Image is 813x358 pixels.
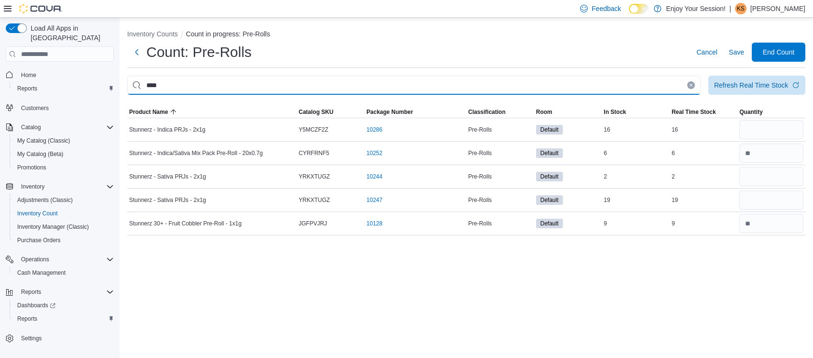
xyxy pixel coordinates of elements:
[17,181,48,192] button: Inventory
[629,4,649,14] input: Dark Mode
[13,221,114,233] span: Inventory Manager (Classic)
[13,313,114,324] span: Reports
[17,85,37,92] span: Reports
[17,196,73,204] span: Adjustments (Classic)
[536,125,563,134] span: Default
[10,299,118,312] a: Dashboards
[17,332,114,344] span: Settings
[17,68,114,80] span: Home
[540,149,559,157] span: Default
[299,220,327,227] span: JGFPVJRJ
[671,108,715,116] span: Real Time Stock
[540,219,559,228] span: Default
[13,267,69,279] a: Cash Management
[2,285,118,299] button: Reports
[17,254,114,265] span: Operations
[10,134,118,147] button: My Catalog (Classic)
[670,106,737,118] button: Real Time Stock
[540,125,559,134] span: Default
[17,102,114,114] span: Customers
[17,164,46,171] span: Promotions
[2,180,118,193] button: Inventory
[750,3,805,14] p: [PERSON_NAME]
[364,106,466,118] button: Package Number
[366,196,382,204] a: 10247
[17,315,37,323] span: Reports
[10,193,118,207] button: Adjustments (Classic)
[17,286,45,298] button: Reports
[297,106,365,118] button: Catalog SKU
[602,171,670,182] div: 2
[129,196,206,204] span: Stunnerz - Sativa PRJs - 2x1g
[468,149,492,157] span: Pre-Rolls
[127,30,178,38] button: Inventory Counts
[129,126,205,134] span: Stunnerz - Indica PRJs - 2x1g
[129,173,206,180] span: Stunnerz - Sativa PRJs - 2x1g
[468,108,505,116] span: Classification
[127,43,146,62] button: Next
[468,126,492,134] span: Pre-Rolls
[19,4,62,13] img: Cova
[536,108,552,116] span: Room
[725,43,748,62] button: Save
[13,267,114,279] span: Cash Management
[536,148,563,158] span: Default
[21,104,49,112] span: Customers
[129,149,263,157] span: Stunnerz - Indica/Sativa Mix Pack Pre-Roll - 20x0.7g
[696,47,717,57] span: Cancel
[299,126,329,134] span: Y5MCZF2Z
[708,76,805,95] button: Refresh Real Time Stock
[687,81,695,89] button: Clear input
[127,76,701,95] input: This is a search bar. After typing your query, hit enter to filter the results lower in the page.
[299,173,330,180] span: YRKXTUGZ
[13,194,114,206] span: Adjustments (Classic)
[13,148,67,160] a: My Catalog (Beta)
[602,124,670,135] div: 16
[602,218,670,229] div: 9
[299,196,330,204] span: YRKXTUGZ
[602,147,670,159] div: 6
[602,106,670,118] button: In Stock
[17,223,89,231] span: Inventory Manager (Classic)
[13,135,74,146] a: My Catalog (Classic)
[17,122,114,133] span: Catalog
[13,300,114,311] span: Dashboards
[13,194,77,206] a: Adjustments (Classic)
[666,3,726,14] p: Enjoy Your Session!
[13,313,41,324] a: Reports
[13,135,114,146] span: My Catalog (Classic)
[10,82,118,95] button: Reports
[129,108,168,116] span: Product Name
[13,235,65,246] a: Purchase Orders
[13,221,93,233] a: Inventory Manager (Classic)
[13,300,59,311] a: Dashboards
[366,149,382,157] a: 10252
[13,83,114,94] span: Reports
[17,333,45,344] a: Settings
[21,71,36,79] span: Home
[13,162,114,173] span: Promotions
[737,106,805,118] button: Quantity
[763,47,794,57] span: End Count
[752,43,805,62] button: End Count
[2,331,118,345] button: Settings
[536,172,563,181] span: Default
[17,236,61,244] span: Purchase Orders
[17,150,64,158] span: My Catalog (Beta)
[127,29,805,41] nav: An example of EuiBreadcrumbs
[10,312,118,325] button: Reports
[670,194,737,206] div: 19
[17,102,53,114] a: Customers
[670,171,737,182] div: 2
[17,137,70,145] span: My Catalog (Classic)
[17,269,66,277] span: Cash Management
[10,207,118,220] button: Inventory Count
[129,220,242,227] span: Stunnerz 30+ - Fruit Cobbler Pre-Roll - 1x1g
[27,23,114,43] span: Load All Apps in [GEOGRAPHIC_DATA]
[366,108,413,116] span: Package Number
[13,208,114,219] span: Inventory Count
[735,3,747,14] div: Kylee Sundin-Turk
[17,254,53,265] button: Operations
[17,210,58,217] span: Inventory Count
